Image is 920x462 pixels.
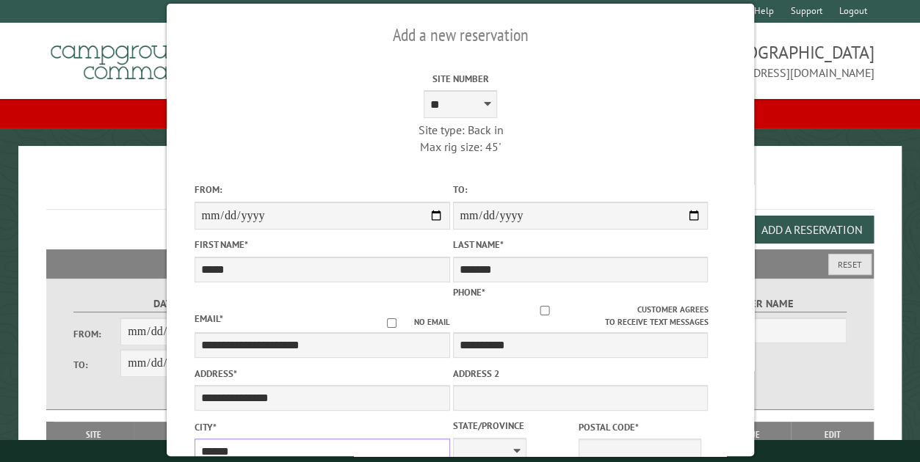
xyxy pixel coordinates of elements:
[194,183,449,197] label: From:
[46,249,874,277] h2: Filters
[194,367,449,381] label: Address
[369,316,449,329] label: No email
[453,306,637,315] input: Customer agrees to receive text messages
[194,21,726,49] h2: Add a new reservation
[452,367,708,381] label: Address 2
[452,286,485,298] label: Phone
[452,183,708,197] label: To:
[828,254,872,275] button: Reset
[452,304,708,329] label: Customer agrees to receive text messages
[73,327,121,341] label: From:
[452,419,575,433] label: State/Province
[194,420,449,434] label: City
[333,139,588,155] div: Max rig size: 45'
[54,422,134,448] th: Site
[73,296,264,312] label: Dates
[748,216,874,243] button: Add a Reservation
[452,238,708,252] label: Last Name
[369,318,413,328] input: No email
[46,29,230,86] img: Campground Commander
[194,312,222,325] label: Email
[791,422,874,448] th: Edit
[194,238,449,252] label: First Name
[73,358,121,372] label: To:
[134,422,239,448] th: Dates
[333,122,588,138] div: Site type: Back in
[578,420,700,434] label: Postal Code
[333,72,588,86] label: Site Number
[46,169,874,210] h1: Reservations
